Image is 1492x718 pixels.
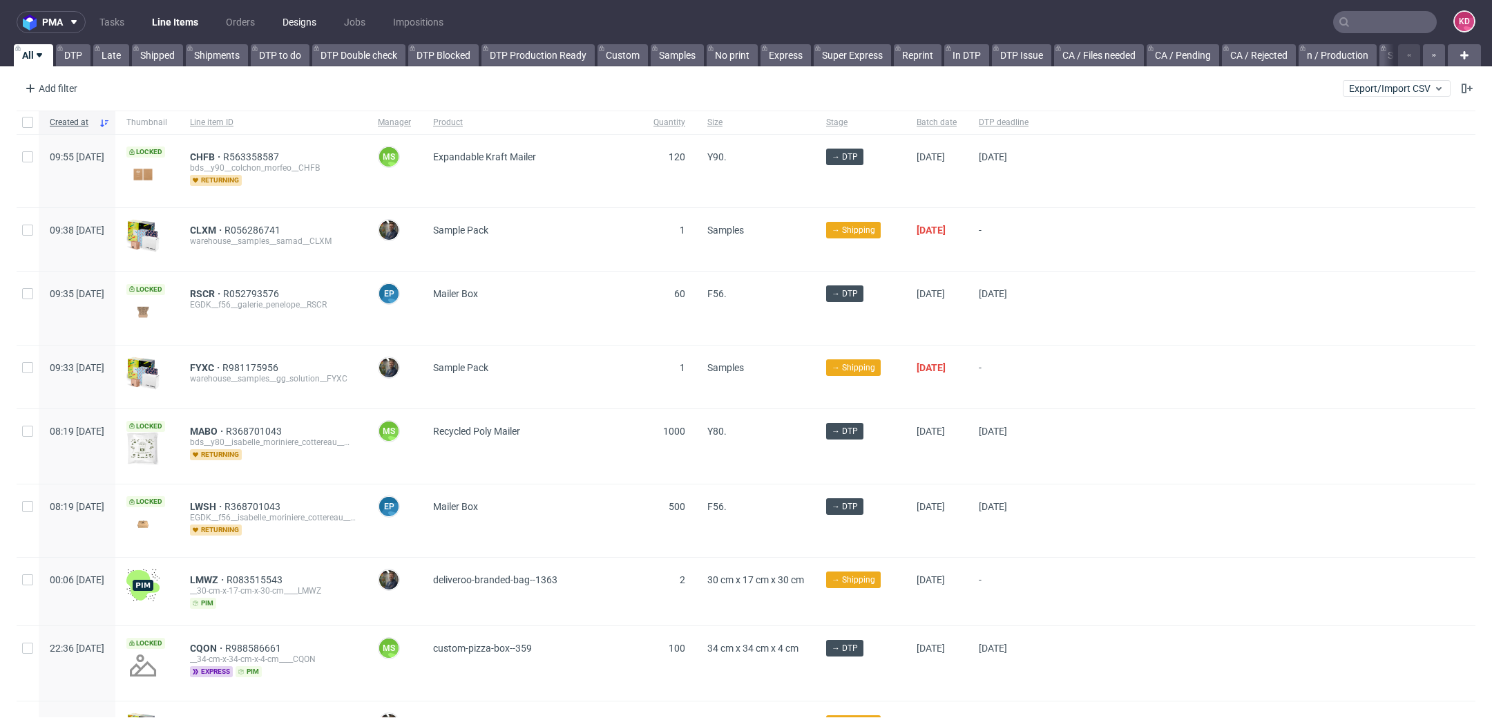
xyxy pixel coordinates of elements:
a: CA / Files needed [1054,44,1144,66]
figcaption: EP [379,284,399,303]
a: Designs [274,11,325,33]
span: Line item ID [190,117,356,129]
span: → DTP [832,500,858,513]
div: __34-cm-x-34-cm-x-4-cm____CQON [190,654,356,665]
span: Y80. [707,426,727,437]
span: [DATE] [979,426,1007,437]
a: R083515543 [227,574,285,585]
span: Y90. [707,151,727,162]
div: bds__y80__isabelle_moriniere_cottereau__MABO [190,437,356,448]
a: LMWZ [190,574,227,585]
figcaption: MS [379,147,399,167]
span: Samples [707,362,744,373]
img: version_two_editor_design [126,302,160,321]
a: Reprint [894,44,941,66]
span: [DATE] [917,574,945,585]
a: R368701043 [226,426,285,437]
span: Batch date [917,117,957,129]
span: 09:33 [DATE] [50,362,104,373]
span: Locked [126,421,165,432]
a: R981175956 [222,362,281,373]
span: pma [42,17,63,27]
span: Locked [126,638,165,649]
span: 00:06 [DATE] [50,574,104,585]
a: DTP Blocked [408,44,479,66]
span: → Shipping [832,224,875,236]
a: RSCR [190,288,223,299]
span: Thumbnail [126,117,168,129]
span: Mailer Box [433,501,478,512]
span: Quantity [653,117,685,129]
span: [DATE] [917,288,945,299]
span: Product [433,117,631,129]
a: Sent to Fulfillment [1379,44,1473,66]
span: Locked [126,496,165,507]
span: 09:55 [DATE] [50,151,104,162]
span: [DATE] [917,151,945,162]
span: R056286741 [224,225,283,236]
span: Locked [126,147,165,158]
span: FYXC [190,362,222,373]
span: [DATE] [917,426,945,437]
span: → DTP [832,287,858,300]
span: Sample Pack [433,362,488,373]
a: R368701043 [224,501,283,512]
span: [DATE] [917,362,946,373]
a: CHFB [190,151,223,162]
span: 1 [680,362,685,373]
span: Manager [378,117,411,129]
span: returning [190,175,242,186]
figcaption: MS [379,639,399,658]
span: 500 [669,501,685,512]
a: R563358587 [223,151,282,162]
a: DTP [56,44,90,66]
span: → DTP [832,642,858,654]
img: Maciej Sobola [379,358,399,377]
span: F56. [707,501,727,512]
span: [DATE] [917,225,946,236]
img: Maciej Sobola [379,220,399,240]
img: sample-icon.16e107be6ad460a3e330.png [126,357,160,390]
span: F56. [707,288,727,299]
img: logo [23,15,42,30]
span: 60 [674,288,685,299]
span: → DTP [832,425,858,437]
span: → Shipping [832,574,875,586]
span: 34 cm x 34 cm x 4 cm [707,643,798,654]
span: 30 cm x 17 cm x 30 cm [707,574,804,585]
span: - [979,574,1029,609]
span: express [190,666,233,677]
span: 1 [680,225,685,236]
span: 22:36 [DATE] [50,643,104,654]
span: 1000 [663,426,685,437]
span: R988586661 [225,643,284,654]
span: LWSH [190,501,224,512]
figcaption: EP [379,497,399,516]
span: 08:19 [DATE] [50,426,104,437]
span: - [979,225,1029,254]
button: pma [17,11,86,33]
a: Samples [651,44,704,66]
a: Super Express [814,44,891,66]
a: Tasks [91,11,133,33]
span: pim [190,598,216,609]
a: CQON [190,643,225,654]
a: Line Items [144,11,207,33]
img: version_two_editor_design [126,515,160,533]
span: 120 [669,151,685,162]
div: warehouse__samples__samad__CLXM [190,236,356,247]
div: warehouse__samples__gg_solution__FYXC [190,373,356,384]
div: Add filter [19,77,80,100]
span: Created at [50,117,93,129]
span: [DATE] [979,643,1007,654]
img: sample-icon.16e107be6ad460a3e330.png [126,219,160,252]
a: R052793576 [223,288,282,299]
span: 09:38 [DATE] [50,225,104,236]
a: No print [707,44,758,66]
div: EGDK__f56__galerie_penelope__RSCR [190,299,356,310]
